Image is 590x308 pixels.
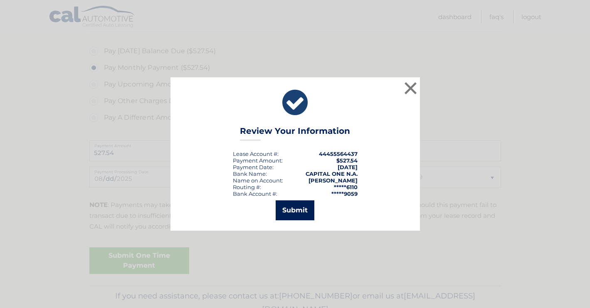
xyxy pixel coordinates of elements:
span: [DATE] [338,164,358,170]
div: Payment Amount: [233,157,283,164]
div: Lease Account #: [233,150,279,157]
span: Payment Date [233,164,272,170]
div: Name on Account: [233,177,283,184]
div: Bank Account #: [233,190,277,197]
h3: Review Your Information [240,126,350,140]
strong: 44455564437 [319,150,358,157]
span: $527.54 [336,157,358,164]
strong: [PERSON_NAME] [309,177,358,184]
button: Submit [276,200,314,220]
div: Bank Name: [233,170,267,177]
strong: CAPITAL ONE N.A. [306,170,358,177]
button: × [402,80,419,96]
div: : [233,164,274,170]
div: Routing #: [233,184,261,190]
